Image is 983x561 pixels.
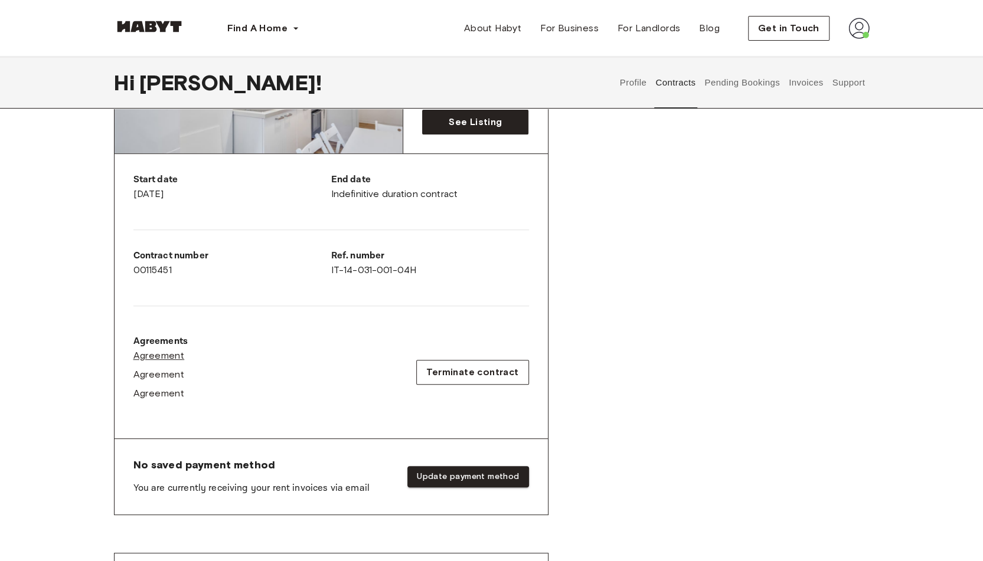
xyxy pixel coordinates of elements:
[331,249,529,277] div: IT-14-031-001-04H
[748,16,829,41] button: Get in Touch
[133,368,188,382] a: Agreement
[133,349,185,363] span: Agreement
[758,21,819,35] span: Get in Touch
[787,57,824,109] button: Invoices
[455,17,531,40] a: About Habyt
[331,173,529,201] div: Indefinitive duration contract
[703,57,782,109] button: Pending Bookings
[426,365,518,379] span: Terminate contract
[133,368,185,382] span: Agreement
[133,386,185,401] span: Agreement
[331,173,529,187] p: End date
[540,21,599,35] span: For Business
[133,249,331,277] div: 00115451
[133,173,331,201] div: [DATE]
[449,115,502,129] span: See Listing
[331,249,529,263] p: Ref. number
[133,386,188,401] a: Agreement
[848,18,870,39] img: avatar
[133,481,370,496] p: You are currently receiving your rent invoices via email
[831,57,867,109] button: Support
[218,17,309,40] button: Find A Home
[416,360,528,385] button: Terminate contract
[608,17,690,40] a: For Landlords
[422,110,529,134] a: See Listing
[618,21,680,35] span: For Landlords
[618,57,648,109] button: Profile
[407,466,528,488] button: Update payment method
[139,70,322,95] span: [PERSON_NAME] !
[690,17,729,40] a: Blog
[133,173,331,187] p: Start date
[615,57,869,109] div: user profile tabs
[133,349,188,363] a: Agreement
[227,21,288,35] span: Find A Home
[114,21,185,32] img: Habyt
[464,21,521,35] span: About Habyt
[699,21,720,35] span: Blog
[531,17,608,40] a: For Business
[654,57,697,109] button: Contracts
[114,70,139,95] span: Hi
[133,334,188,349] p: Agreements
[133,458,370,472] span: No saved payment method
[133,249,331,263] p: Contract number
